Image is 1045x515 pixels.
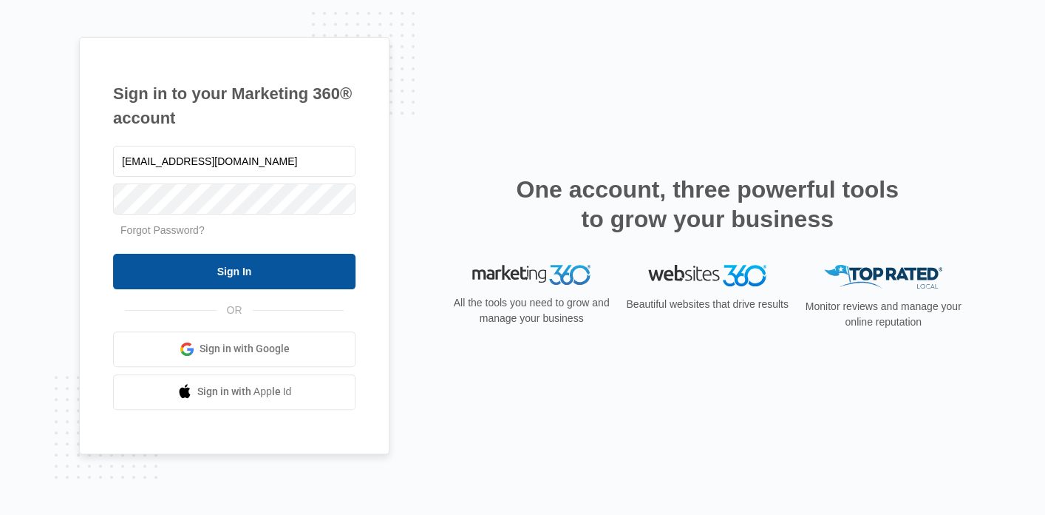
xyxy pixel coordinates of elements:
input: Sign In [113,254,355,289]
input: Email [113,146,355,177]
span: Sign in with Apple Id [197,384,292,400]
p: Monitor reviews and manage your online reputation [800,299,966,330]
img: Top Rated Local [824,265,942,289]
p: All the tools you need to grow and manage your business [449,295,614,326]
h2: One account, three powerful tools to grow your business [511,175,903,234]
img: Websites 360 [648,265,766,286]
h1: Sign in to your Marketing 360® account [113,81,355,130]
p: Beautiful websites that drive results [624,297,790,312]
a: Sign in with Google [113,331,355,367]
a: Sign in with Apple Id [113,374,355,410]
a: Forgot Password? [120,224,205,236]
span: OR [217,303,253,318]
span: Sign in with Google [200,341,290,357]
img: Marketing 360 [472,265,590,286]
